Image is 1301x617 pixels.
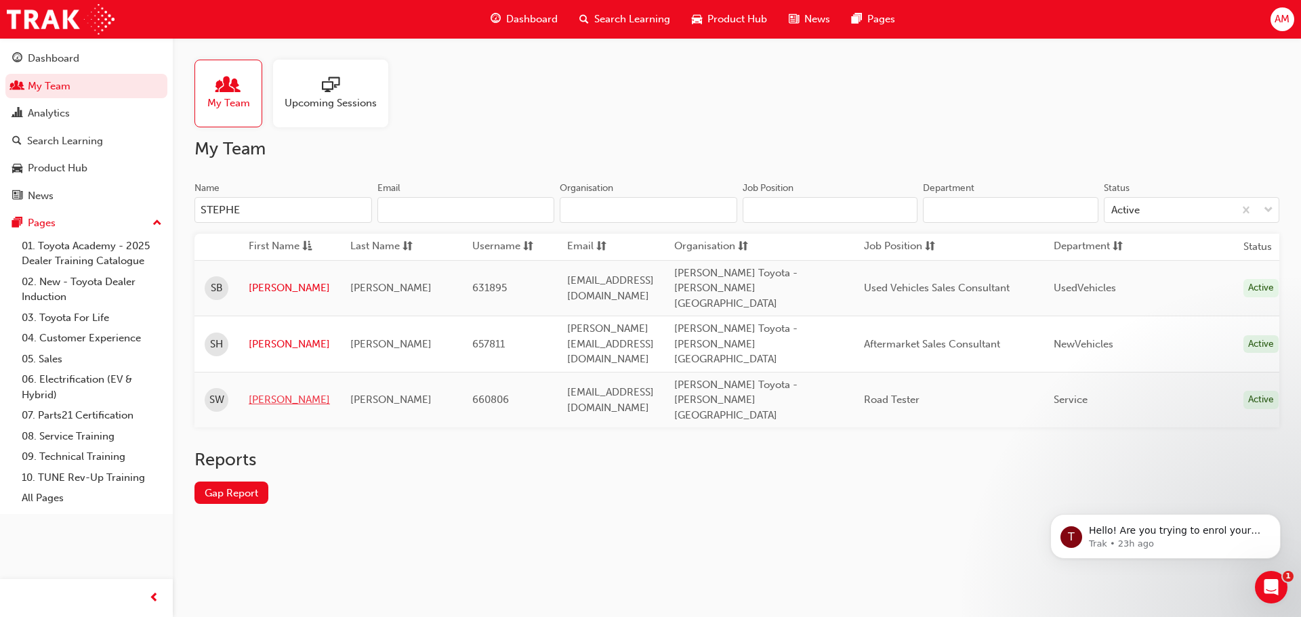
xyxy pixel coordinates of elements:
[350,393,432,406] span: [PERSON_NAME]
[16,349,167,370] a: 05. Sales
[594,12,670,27] span: Search Learning
[596,238,606,255] span: sorting-icon
[491,11,501,28] span: guage-icon
[567,386,654,414] span: [EMAIL_ADDRESS][DOMAIN_NAME]
[149,590,159,607] span: prev-icon
[1243,391,1279,409] div: Active
[674,238,749,255] button: Organisationsorting-icon
[674,322,798,365] span: [PERSON_NAME] Toyota - [PERSON_NAME][GEOGRAPHIC_DATA]
[377,182,400,195] div: Email
[472,338,505,350] span: 657811
[1054,282,1116,294] span: UsedVehicles
[567,238,642,255] button: Emailsorting-icon
[12,163,22,175] span: car-icon
[7,4,115,35] img: Trak
[864,282,1010,294] span: Used Vehicles Sales Consultant
[674,379,798,421] span: [PERSON_NAME] Toyota - [PERSON_NAME][GEOGRAPHIC_DATA]
[249,280,330,296] a: [PERSON_NAME]
[16,446,167,467] a: 09. Technical Training
[5,74,167,99] a: My Team
[12,53,22,65] span: guage-icon
[738,238,748,255] span: sorting-icon
[5,184,167,209] a: News
[472,393,509,406] span: 660806
[273,60,399,127] a: Upcoming Sessions
[5,46,167,71] a: Dashboard
[1283,571,1294,582] span: 1
[194,449,1279,471] h2: Reports
[28,161,87,176] div: Product Hub
[322,77,339,95] span: sessionType_ONLINE_URL-icon
[152,215,162,232] span: up-icon
[925,238,935,255] span: sorting-icon
[1054,393,1088,406] span: Service
[864,238,922,255] span: Job Position
[16,467,167,488] a: 10. TUNE Rev-Up Training
[5,129,167,154] a: Search Learning
[923,197,1098,223] input: Department
[5,101,167,126] a: Analytics
[207,95,250,111] span: My Team
[210,337,223,352] span: SH
[560,182,613,195] div: Organisation
[1275,12,1289,27] span: AM
[220,77,237,95] span: people-icon
[743,197,918,223] input: Job Position
[567,238,594,255] span: Email
[28,188,54,204] div: News
[923,182,974,195] div: Department
[743,182,793,195] div: Job Position
[472,238,520,255] span: Username
[1030,486,1301,580] iframe: Intercom notifications message
[59,39,230,104] span: Hello! Are you trying to enrol your staff in a face to face training session? Check out the video...
[560,197,737,223] input: Organisation
[377,197,555,223] input: Email
[209,392,224,408] span: SW
[16,328,167,349] a: 04. Customer Experience
[804,12,830,27] span: News
[864,238,938,255] button: Job Positionsorting-icon
[506,12,558,27] span: Dashboard
[194,482,268,504] a: Gap Report
[1264,202,1273,219] span: down-icon
[864,338,1000,350] span: Aftermarket Sales Consultant
[194,197,372,223] input: Name
[567,322,654,365] span: [PERSON_NAME][EMAIL_ADDRESS][DOMAIN_NAME]
[27,133,103,149] div: Search Learning
[841,5,906,33] a: pages-iconPages
[16,307,167,328] a: 03. Toyota For Life
[1054,338,1113,350] span: NewVehicles
[16,488,167,509] a: All Pages
[302,238,312,255] span: asc-icon
[16,272,167,307] a: 02. New - Toyota Dealer Induction
[12,190,22,203] span: news-icon
[778,5,841,33] a: news-iconNews
[472,282,507,294] span: 631895
[16,405,167,426] a: 07. Parts21 Certification
[1054,238,1128,255] button: Departmentsorting-icon
[12,217,22,230] span: pages-icon
[16,236,167,272] a: 01. Toyota Academy - 2025 Dealer Training Catalogue
[350,338,432,350] span: [PERSON_NAME]
[5,211,167,236] button: Pages
[249,238,300,255] span: First Name
[28,106,70,121] div: Analytics
[249,392,330,408] a: [PERSON_NAME]
[864,393,920,406] span: Road Tester
[1104,182,1130,195] div: Status
[28,215,56,231] div: Pages
[1113,238,1123,255] span: sorting-icon
[59,52,234,64] p: Message from Trak, sent 23h ago
[194,182,220,195] div: Name
[707,12,767,27] span: Product Hub
[472,238,547,255] button: Usernamesorting-icon
[569,5,681,33] a: search-iconSearch Learning
[674,238,735,255] span: Organisation
[579,11,589,28] span: search-icon
[1243,335,1279,354] div: Active
[249,238,323,255] button: First Nameasc-icon
[5,156,167,181] a: Product Hub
